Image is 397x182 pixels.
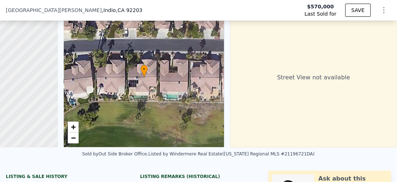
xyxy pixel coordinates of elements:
span: [GEOGRAPHIC_DATA][PERSON_NAME] [6,7,102,14]
div: • [141,65,148,78]
span: , Indio [102,7,142,14]
div: Listing Remarks (Historical) [140,174,257,179]
div: LISTING & SALE HISTORY [6,174,123,181]
span: , CA 92203 [116,7,142,13]
span: • [141,66,148,72]
div: Listed by Windermere Real Estate ([US_STATE] Regional MLS #21196721DA) [148,151,315,157]
a: Zoom out [68,132,79,143]
span: Last Sold for [304,10,337,17]
span: − [71,133,75,142]
div: Street View not available [230,8,397,147]
span: + [71,122,75,131]
a: Zoom in [68,122,79,132]
button: SAVE [345,4,371,17]
button: Show Options [377,3,391,17]
span: $570,000 [307,3,334,10]
div: Sold by Out Side Broker Office . [82,151,149,157]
